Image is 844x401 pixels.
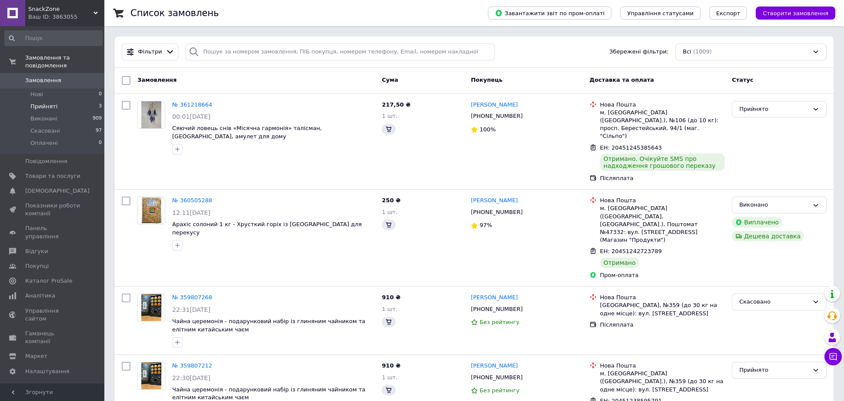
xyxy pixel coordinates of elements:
[732,77,754,83] span: Статус
[25,292,55,300] span: Аналітика
[30,103,57,110] span: Прийняті
[172,221,362,236] a: Арахіс солоний 1 кг - Хрусткий горіх із [GEOGRAPHIC_DATA] для перекусу
[480,319,520,325] span: Без рейтингу
[28,13,104,21] div: Ваш ID: 3863055
[739,366,809,375] div: Прийнято
[469,207,524,218] div: [PHONE_NUMBER]
[627,10,694,17] span: Управління статусами
[600,370,725,394] div: м. [GEOGRAPHIC_DATA] ([GEOGRAPHIC_DATA].), №359 (до 30 кг на одне місце): вул. [STREET_ADDRESS]
[600,204,725,244] div: м. [GEOGRAPHIC_DATA] ([GEOGRAPHIC_DATA], [GEOGRAPHIC_DATA].), Поштомат №47332: вул. [STREET_ADDRE...
[30,139,58,147] span: Оплачені
[137,101,165,129] a: Фото товару
[495,9,604,17] span: Завантажити звіт по пром-оплаті
[382,374,397,381] span: 1 шт.
[172,306,210,313] span: 22:31[DATE]
[4,30,103,46] input: Пошук
[30,115,57,123] span: Виконані
[739,105,809,114] div: Прийнято
[25,157,67,165] span: Повідомлення
[25,202,80,217] span: Показники роботи компанії
[600,271,725,279] div: Пром-оплата
[471,362,518,370] a: [PERSON_NAME]
[747,10,835,16] a: Створити замовлення
[25,307,80,323] span: Управління сайтом
[25,54,104,70] span: Замовлення та повідомлення
[382,306,397,312] span: 1 шт.
[590,77,654,83] span: Доставка та оплата
[138,197,165,224] img: Фото товару
[172,113,210,120] span: 00:01[DATE]
[732,217,782,227] div: Виплачено
[25,187,90,195] span: [DEMOGRAPHIC_DATA]
[137,294,165,321] a: Фото товару
[141,362,162,389] img: Фото товару
[471,294,518,302] a: [PERSON_NAME]
[137,77,177,83] span: Замовлення
[141,294,162,321] img: Фото товару
[25,368,70,375] span: Налаштування
[25,172,80,180] span: Товари та послуги
[96,127,102,135] span: 97
[172,125,322,140] a: Сяючий ловець снів «Місячна гармонія» талісман, [GEOGRAPHIC_DATA], амулет для дому
[471,197,518,205] a: [PERSON_NAME]
[185,43,495,60] input: Пошук за номером замовлення, ПІБ покупця, номером телефону, Email, номером накладної
[382,209,397,215] span: 1 шт.
[600,362,725,370] div: Нова Пошта
[732,231,804,241] div: Дешева доставка
[382,101,410,108] span: 217,50 ₴
[469,372,524,383] div: [PHONE_NUMBER]
[172,374,210,381] span: 22:30[DATE]
[763,10,828,17] span: Створити замовлення
[600,101,725,109] div: Нова Пошта
[600,257,639,268] div: Отримано
[382,362,400,369] span: 910 ₴
[824,348,842,365] button: Чат з покупцем
[30,90,43,98] span: Нові
[172,101,212,108] a: № 361218664
[471,101,518,109] a: [PERSON_NAME]
[30,127,60,135] span: Скасовані
[172,318,365,333] a: Чайна церемонія - подарунковий набір із глиняним чайником та елітним китайським чаєм
[469,304,524,315] div: [PHONE_NUMBER]
[600,144,662,151] span: ЕН: 20451245385643
[693,48,712,55] span: (1009)
[609,48,668,56] span: Збережені фільтри:
[172,209,210,216] span: 12:11[DATE]
[709,7,747,20] button: Експорт
[600,248,662,254] span: ЕН: 20451242723789
[28,5,93,13] span: SnackZone
[137,197,165,224] a: Фото товару
[172,197,212,204] a: № 360505288
[382,113,397,119] span: 1 шт.
[683,48,691,56] span: Всі
[25,224,80,240] span: Панель управління
[480,126,496,133] span: 100%
[382,294,400,301] span: 910 ₴
[93,115,102,123] span: 909
[25,247,48,255] span: Відгуки
[130,8,219,18] h1: Список замовлень
[138,48,162,56] span: Фільтри
[25,352,47,360] span: Маркет
[172,294,212,301] a: № 359807268
[382,77,398,83] span: Cума
[480,222,492,228] span: 97%
[600,197,725,204] div: Нова Пошта
[469,110,524,122] div: [PHONE_NUMBER]
[382,197,400,204] span: 250 ₴
[172,362,212,369] a: № 359807212
[471,77,503,83] span: Покупець
[600,109,725,140] div: м. [GEOGRAPHIC_DATA] ([GEOGRAPHIC_DATA].), №106 (до 10 кг): просп. Берестейський, 94/1 (маг. "Сіл...
[600,321,725,329] div: Післяплата
[716,10,741,17] span: Експорт
[488,7,611,20] button: Завантажити звіт по пром-оплаті
[172,386,365,401] a: Чайна церемонія - подарунковий набір із глиняним чайником та елітним китайським чаєм
[25,77,61,84] span: Замовлення
[137,362,165,390] a: Фото товару
[600,174,725,182] div: Післяплата
[480,387,520,394] span: Без рейтингу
